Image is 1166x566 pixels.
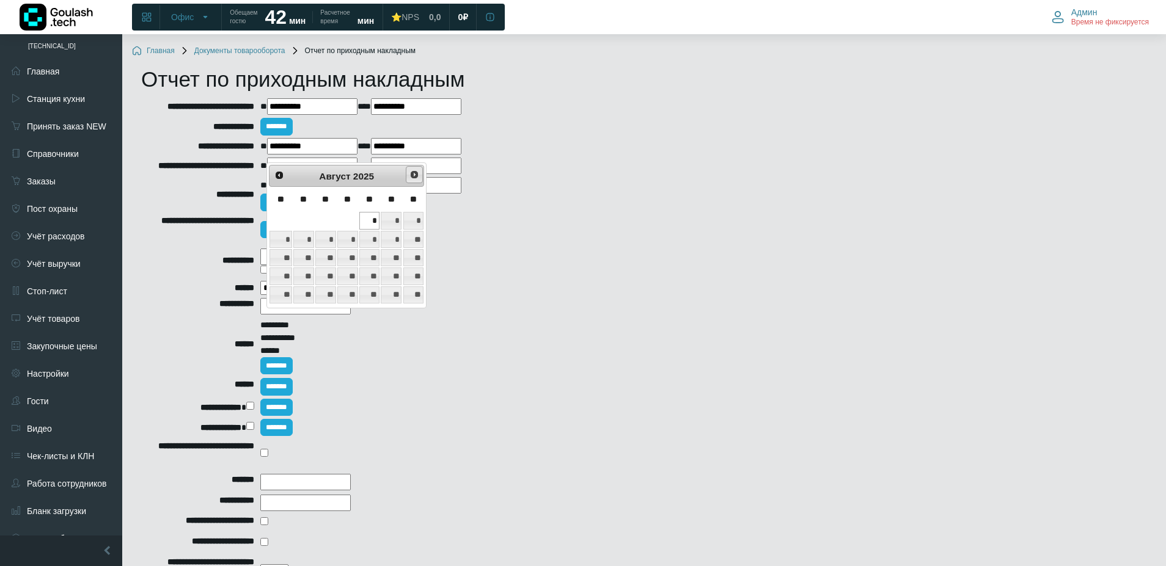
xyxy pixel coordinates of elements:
[171,12,194,23] span: Офис
[132,46,175,56] a: Главная
[164,7,218,27] button: Офис
[289,16,306,26] span: мин
[409,170,419,180] span: След>
[406,166,423,183] a: След>
[463,12,468,23] span: ₽
[353,171,374,181] span: 2025
[320,9,350,26] span: Расчетное время
[271,167,288,184] a: <Пред
[274,170,284,180] span: <Пред
[1071,18,1149,27] span: Время не фиксируется
[429,12,441,23] span: 0,0
[1044,4,1156,30] button: Админ Время не фиксируется
[290,46,416,56] span: Отчет по приходным накладным
[1071,7,1098,18] span: Админ
[358,16,374,26] span: мин
[458,12,463,23] span: 0
[141,67,1147,92] h1: Отчет по приходным накладным
[222,6,381,28] a: Обещаем гостю 42 мин Расчетное время мин
[180,46,285,56] a: Документы товарооборота
[391,12,419,23] div: ⭐
[265,6,287,28] strong: 42
[319,171,350,181] span: Август
[20,4,93,31] img: Логотип компании Goulash.tech
[402,12,419,22] span: NPS
[230,9,257,26] span: Обещаем гостю
[384,6,448,28] a: ⭐NPS 0,0
[450,6,475,28] a: 0 ₽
